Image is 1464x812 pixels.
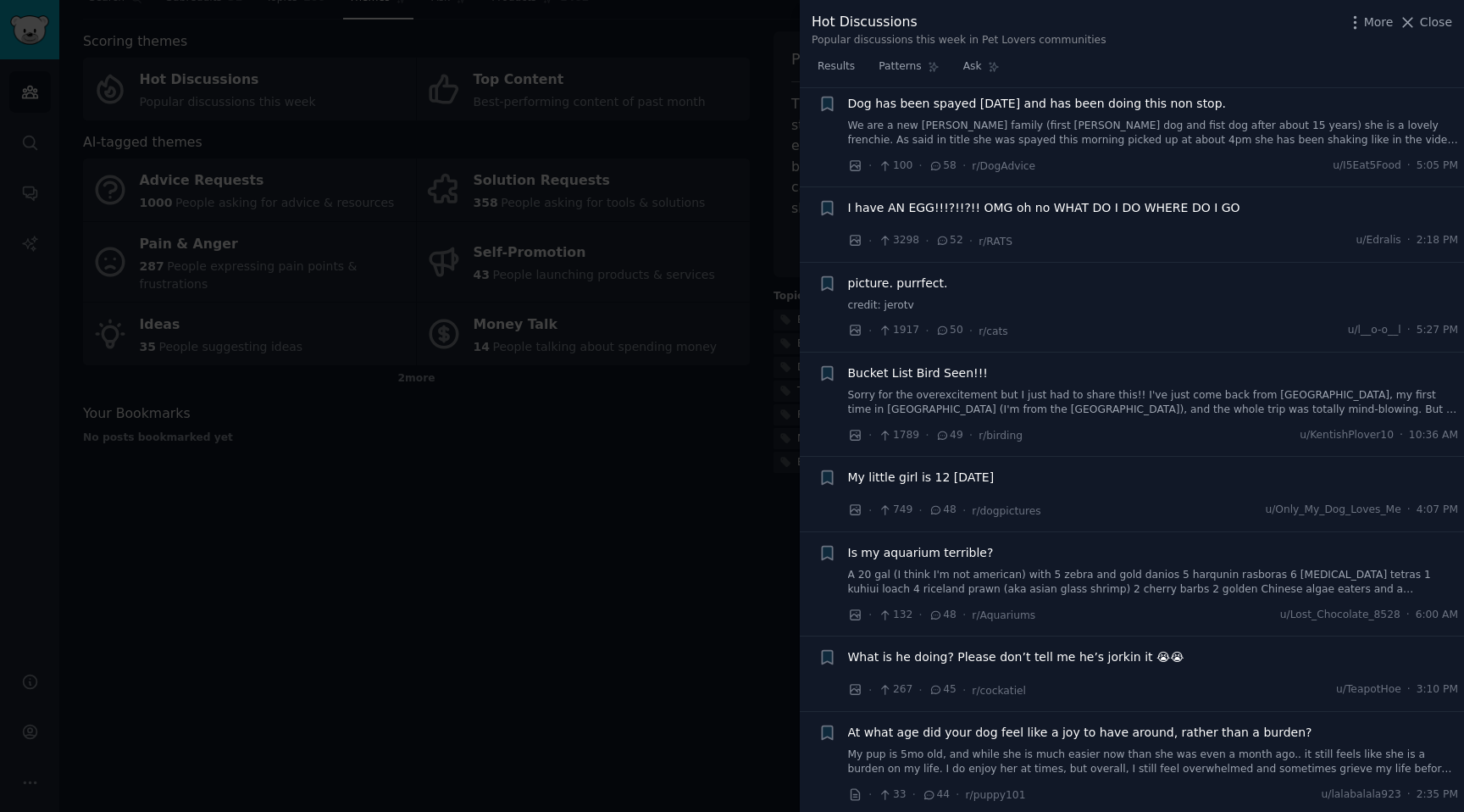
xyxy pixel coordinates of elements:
span: · [868,606,872,624]
span: 6:00 AM [1416,608,1458,623]
span: · [1400,428,1403,443]
span: · [956,786,959,804]
span: · [925,426,929,444]
span: 52 [935,233,963,248]
span: r/RATS [979,236,1012,247]
span: · [918,606,922,624]
a: My pup is 5mo old, and while she is much easier now than she was even a month ago.. it still feel... [848,748,1459,777]
span: · [1407,233,1411,248]
span: r/puppy101 [966,789,1026,801]
span: · [868,681,872,699]
span: · [868,426,872,444]
span: Ask [963,59,982,75]
span: · [1407,503,1411,518]
span: · [925,232,929,250]
span: r/cats [979,325,1008,337]
span: Patterns [879,59,921,75]
span: More [1364,14,1394,31]
span: 48 [929,608,957,623]
span: 58 [929,159,957,174]
span: 267 [878,682,912,698]
span: Results [818,59,855,75]
span: 50 [935,323,963,338]
span: 3298 [878,233,919,248]
span: · [969,426,973,444]
a: Sorry for the overexcitement but I just had to share this!! I've just come back from [GEOGRAPHIC_... [848,388,1459,418]
span: · [1407,682,1411,698]
a: At what age did your dog feel like a joy to have around, rather than a burden? [848,724,1312,742]
a: My little girl is 12 [DATE] [848,469,995,487]
a: What is he doing? Please don’t tell me he’s jorkin it 😭😭 [848,648,1184,666]
button: More [1346,14,1394,31]
span: · [868,322,872,340]
span: · [925,322,929,340]
span: · [1407,159,1411,174]
span: · [868,786,872,804]
span: · [962,157,966,175]
span: r/DogAdvice [972,160,1035,172]
div: Hot Discussions [812,12,1106,33]
span: · [1407,787,1411,803]
span: 49 [935,428,963,443]
a: Results [812,53,861,88]
span: 2:18 PM [1417,233,1458,248]
span: u/TeapotHoe [1336,682,1401,698]
span: 44 [922,787,950,803]
span: u/Only_My_Dog_Loves_Me [1265,503,1400,518]
span: r/dogpictures [972,505,1040,517]
span: · [868,157,872,175]
span: Close [1420,14,1452,31]
span: 2:35 PM [1417,787,1458,803]
span: u/Edralis [1356,233,1401,248]
span: u/KentishPlover10 [1300,428,1394,443]
span: u/Lost_Chocolate_8528 [1280,608,1400,623]
span: 132 [878,608,912,623]
span: I have AN EGG!!!?!!?!! OMG oh no WHAT DO I DO WHERE DO I GO [848,199,1240,217]
span: · [918,681,922,699]
div: Popular discussions this week in Pet Lovers communities [812,33,1106,48]
span: · [969,322,973,340]
span: 5:27 PM [1417,323,1458,338]
span: 45 [929,682,957,698]
span: · [918,157,922,175]
span: · [962,606,966,624]
span: 1789 [878,428,919,443]
span: u/lalabalala923 [1322,787,1401,803]
a: Is my aquarium terrible? [848,544,994,562]
a: credit: jerotv [848,298,1459,314]
span: · [1406,608,1410,623]
span: · [918,502,922,520]
span: r/cockatiel [972,685,1026,697]
span: · [868,502,872,520]
span: 3:10 PM [1417,682,1458,698]
span: · [1407,323,1411,338]
span: 4:07 PM [1417,503,1458,518]
span: u/I5Eat5Food [1333,159,1401,174]
a: We are a new [PERSON_NAME] family (first [PERSON_NAME] dog and fist dog after about 15 years) she... [848,119,1459,148]
span: 48 [929,503,957,518]
a: picture. purrfect. [848,275,948,292]
span: 5:05 PM [1417,159,1458,174]
span: · [969,232,973,250]
a: Dog has been spayed [DATE] and has been doing this non stop. [848,95,1227,113]
span: 749 [878,503,912,518]
span: r/birding [979,430,1023,442]
button: Close [1399,14,1452,31]
span: · [868,232,872,250]
span: r/Aquariums [972,609,1035,621]
a: Patterns [873,53,945,88]
span: u/l__o-o__l [1348,323,1401,338]
span: · [962,681,966,699]
span: 33 [878,787,906,803]
span: 10:36 AM [1409,428,1458,443]
a: Bucket List Bird Seen!!! [848,364,988,382]
span: · [912,786,916,804]
a: A 20 gal (I think I'm not american) with 5 zebra and gold danios 5 harqunin rasboras 6 [MEDICAL_D... [848,568,1459,598]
